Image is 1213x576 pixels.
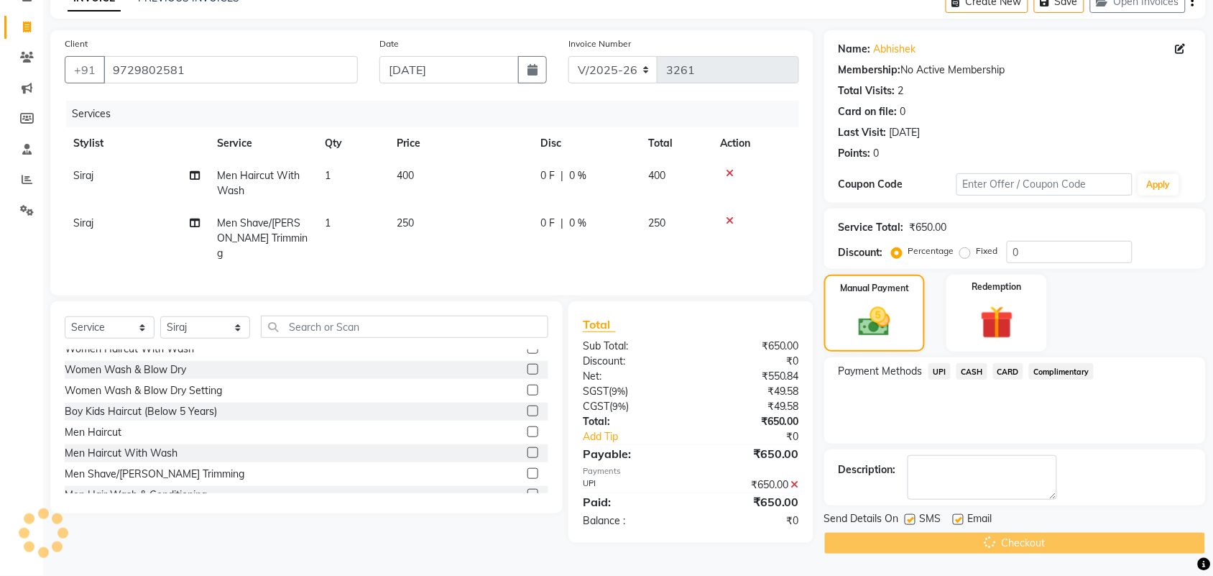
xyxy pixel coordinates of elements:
[65,467,244,482] div: Men Shave/[PERSON_NAME] Trimming
[691,513,810,529] div: ₹0
[572,369,691,384] div: Net:
[65,404,217,419] div: Boy Kids Haircut (Below 5 Years)
[839,63,901,78] div: Membership:
[900,104,906,119] div: 0
[561,168,563,183] span: |
[65,37,88,50] label: Client
[397,216,414,229] span: 250
[839,177,956,192] div: Coupon Code
[261,316,548,338] input: Search or Scan
[691,399,810,414] div: ₹49.58
[691,477,810,493] div: ₹650.00
[568,37,631,50] label: Invoice Number
[325,169,331,182] span: 1
[839,125,887,140] div: Last Visit:
[956,173,1133,196] input: Enter Offer / Coupon Code
[977,244,998,257] label: Fixed
[388,127,532,160] th: Price
[648,216,665,229] span: 250
[874,146,880,161] div: 0
[397,169,414,182] span: 400
[532,127,640,160] th: Disc
[540,216,555,231] span: 0 F
[920,511,941,529] span: SMS
[583,385,609,398] span: SGST
[691,339,810,354] div: ₹650.00
[569,168,586,183] span: 0 %
[583,317,616,332] span: Total
[968,511,992,529] span: Email
[711,127,799,160] th: Action
[691,354,810,369] div: ₹0
[839,220,904,235] div: Service Total:
[572,477,691,493] div: UPI
[648,169,665,182] span: 400
[840,282,909,295] label: Manual Payment
[839,462,896,477] div: Description:
[691,384,810,399] div: ₹49.58
[65,383,222,398] div: Women Wash & Blow Dry Setting
[217,216,308,260] span: Men Shave/[PERSON_NAME] Trimming
[325,216,331,229] span: 1
[1138,174,1179,196] button: Apply
[908,244,954,257] label: Percentage
[66,101,810,127] div: Services
[839,364,923,379] span: Payment Methods
[640,127,711,160] th: Total
[103,56,358,83] input: Search by Name/Mobile/Email/Code
[970,302,1024,343] img: _gift.svg
[691,493,810,511] div: ₹650.00
[65,56,105,83] button: +91
[898,83,904,99] div: 2
[910,220,947,235] div: ₹650.00
[691,445,810,462] div: ₹650.00
[65,127,208,160] th: Stylist
[572,339,691,354] div: Sub Total:
[583,465,799,477] div: Payments
[217,169,300,197] span: Men Haircut With Wash
[572,384,691,399] div: ( )
[65,446,177,461] div: Men Haircut With Wash
[691,414,810,429] div: ₹650.00
[316,127,388,160] th: Qty
[824,511,899,529] span: Send Details On
[839,83,895,99] div: Total Visits:
[65,362,186,378] div: Women Wash & Blow Dry
[572,513,691,529] div: Balance :
[1029,363,1094,380] span: Complimentary
[73,216,93,229] span: Siraj
[65,425,121,440] div: Men Haircut
[572,354,691,369] div: Discount:
[572,399,691,414] div: ( )
[572,429,711,444] a: Add Tip
[540,168,555,183] span: 0 F
[711,429,810,444] div: ₹0
[572,445,691,462] div: Payable:
[849,303,900,340] img: _cash.svg
[73,169,93,182] span: Siraj
[65,342,194,357] div: Women Haircut With Wash
[572,493,691,511] div: Paid:
[612,401,626,412] span: 9%
[839,104,898,119] div: Card on file:
[890,125,921,140] div: [DATE]
[956,363,987,380] span: CASH
[839,63,1191,78] div: No Active Membership
[972,280,1022,293] label: Redemption
[612,385,625,397] span: 9%
[65,488,207,503] div: Men Hair Wash & Conditioning
[569,216,586,231] span: 0 %
[208,127,316,160] th: Service
[691,369,810,384] div: ₹550.84
[839,42,871,57] div: Name:
[583,400,609,413] span: CGST
[839,245,883,260] div: Discount:
[928,363,951,380] span: UPI
[993,363,1024,380] span: CARD
[572,414,691,429] div: Total:
[874,42,916,57] a: Abhishek
[561,216,563,231] span: |
[839,146,871,161] div: Points:
[379,37,399,50] label: Date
